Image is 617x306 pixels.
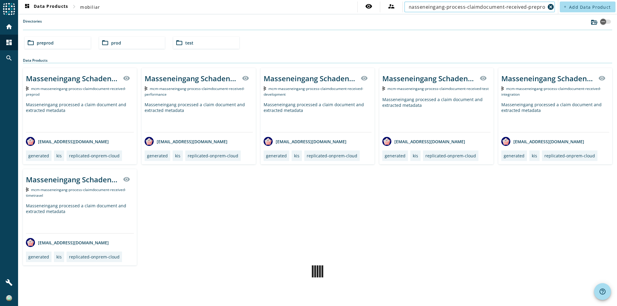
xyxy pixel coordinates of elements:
span: Data Products [23,3,68,11]
div: Masseneingang Schaden-Dokument erhalten [501,73,595,83]
div: Masseneingang Schaden-Dokument erhalten [264,73,357,83]
div: replicated-onprem-cloud [425,153,476,159]
div: replicated-onprem-cloud [188,153,238,159]
span: Kafka Topic: mcm-masseneingang-process-claimdocument-received-development [264,86,364,97]
mat-icon: chevron_right [70,3,78,10]
div: kis [294,153,299,159]
div: generated [385,153,406,159]
button: Clear [547,3,555,11]
div: Masseneingang processed a claim document and extracted metadata [145,102,252,132]
span: Kafka Topic: mcm-masseneingang-process-claimdocument-received-performance [145,86,245,97]
img: avatar [26,238,35,247]
img: Kafka Topic: mcm-masseneingang-process-claimdocument-received-timetravel [26,187,29,192]
div: replicated-onprem-cloud [69,153,120,159]
mat-icon: search [5,54,13,62]
mat-icon: cancel [547,3,554,11]
img: Kafka Topic: mcm-masseneingang-process-claimdocument-received-test [382,86,385,91]
mat-icon: build [5,279,13,286]
img: avatar [264,137,273,146]
div: kis [56,153,62,159]
div: Masseneingang processed a claim document and extracted metadata [501,102,609,132]
div: [EMAIL_ADDRESS][DOMAIN_NAME] [26,238,109,247]
mat-icon: folder_open [27,39,34,46]
div: kis [413,153,418,159]
div: generated [504,153,525,159]
div: kis [175,153,180,159]
div: Masseneingang processed a claim document and extracted metadata [264,102,371,132]
span: preprod [37,40,54,46]
mat-icon: home [5,23,13,30]
span: prod [111,40,121,46]
span: Kafka Topic: mcm-masseneingang-process-claimdocument-received-integration [501,86,601,97]
button: Data Products [21,2,70,12]
input: Search (% or * for wildcards) [409,3,545,11]
img: avatar [26,137,35,146]
div: Masseneingang Schaden-Dokument erhalten [26,175,119,184]
mat-icon: visibility [242,75,249,82]
label: Directories [23,19,42,30]
img: avatar [145,137,154,146]
mat-icon: help_outline [599,288,606,295]
div: Masseneingang processed a claim document and extracted metadata [382,97,490,132]
div: kis [532,153,537,159]
div: generated [28,153,49,159]
mat-icon: visibility [361,75,368,82]
div: Masseneingang Schaden-Dokument erhalten [382,73,476,83]
div: replicated-onprem-cloud [69,254,120,260]
div: generated [28,254,49,260]
div: Masseneingang processed a claim document and extracted metadata [26,203,134,233]
img: Kafka Topic: mcm-masseneingang-process-claimdocument-received-preprod [26,86,29,91]
img: c5efd522b9e2345ba31424202ff1fd10 [6,295,12,301]
mat-icon: add [563,5,567,8]
img: Kafka Topic: mcm-masseneingang-process-claimdocument-received-integration [501,86,504,91]
img: spoud-logo.svg [3,3,15,15]
div: [EMAIL_ADDRESS][DOMAIN_NAME] [501,137,584,146]
div: Masseneingang processed a claim document and extracted metadata [26,102,134,132]
div: [EMAIL_ADDRESS][DOMAIN_NAME] [264,137,346,146]
div: [EMAIL_ADDRESS][DOMAIN_NAME] [26,137,109,146]
div: Masseneingang Schaden-Dokument erhalten [145,73,238,83]
mat-icon: visibility [480,75,487,82]
div: replicated-onprem-cloud [544,153,595,159]
img: avatar [382,137,391,146]
mat-icon: folder_open [176,39,183,46]
div: kis [56,254,62,260]
mat-icon: visibility [123,75,130,82]
button: mobiliar [78,2,102,12]
span: Kafka Topic: mcm-masseneingang-process-claimdocument-received-test [387,86,489,91]
img: Kafka Topic: mcm-masseneingang-process-claimdocument-received-performance [145,86,147,91]
span: Kafka Topic: mcm-masseneingang-process-claimdocument-received-preprod [26,86,126,97]
span: Kafka Topic: mcm-masseneingang-process-claimdocument-received-timetravel [26,187,126,198]
span: Add Data Product [569,4,611,10]
img: Kafka Topic: mcm-masseneingang-process-claimdocument-received-development [264,86,266,91]
button: Add Data Product [560,2,615,12]
mat-icon: visibility [365,3,372,10]
span: test [185,40,193,46]
mat-icon: visibility [598,75,606,82]
mat-icon: folder_open [102,39,109,46]
div: generated [147,153,168,159]
mat-icon: supervisor_account [388,3,395,10]
mat-icon: dashboard [5,39,13,46]
div: generated [266,153,287,159]
img: avatar [501,137,510,146]
span: mobiliar [80,4,100,10]
mat-icon: visibility [123,176,130,183]
div: Data Products [23,58,612,63]
mat-icon: dashboard [23,3,31,11]
div: [EMAIL_ADDRESS][DOMAIN_NAME] [382,137,465,146]
div: Masseneingang Schaden-Dokument erhalten [26,73,119,83]
div: [EMAIL_ADDRESS][DOMAIN_NAME] [145,137,227,146]
div: replicated-onprem-cloud [307,153,357,159]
